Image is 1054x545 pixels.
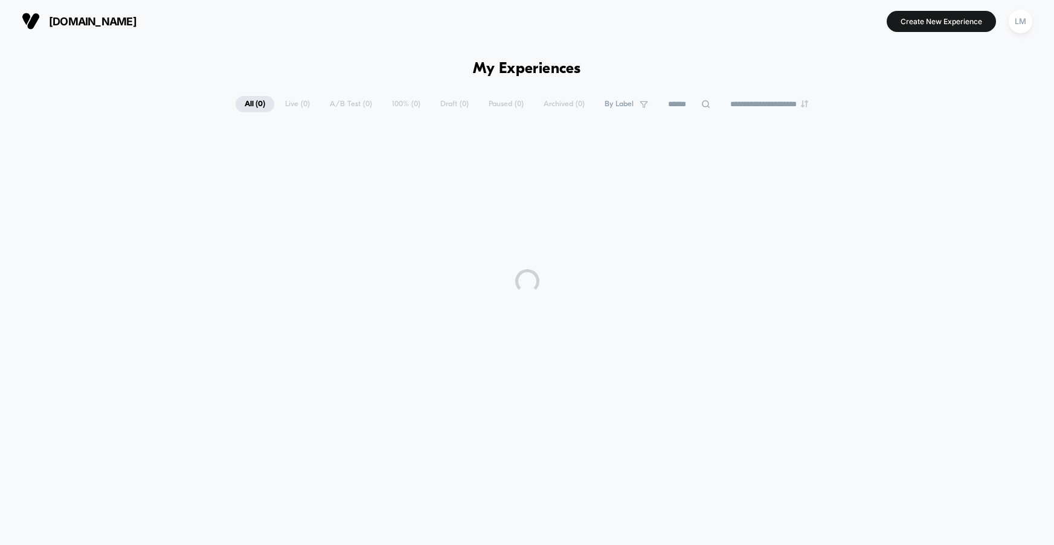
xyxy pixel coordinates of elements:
span: By Label [605,100,634,109]
span: All ( 0 ) [236,96,274,112]
div: LM [1009,10,1032,33]
button: Create New Experience [887,11,996,32]
h1: My Experiences [473,60,581,78]
span: [DOMAIN_NAME] [49,15,137,28]
img: end [801,100,808,107]
button: [DOMAIN_NAME] [18,11,140,31]
img: Visually logo [22,12,40,30]
button: LM [1005,9,1036,34]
